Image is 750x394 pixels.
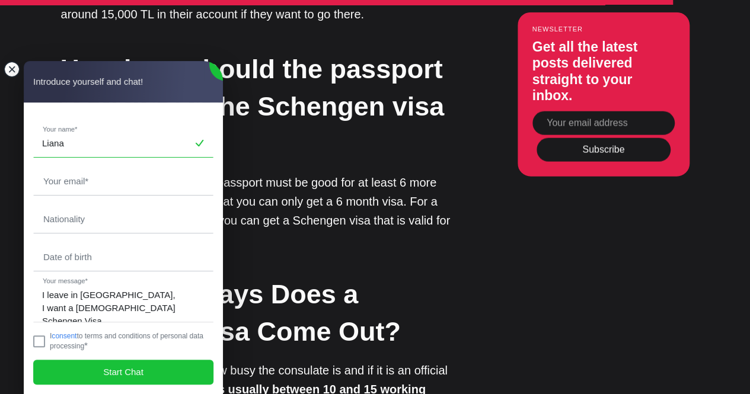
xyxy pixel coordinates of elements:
span: Already a member? [158,114,245,127]
h1: Start the conversation [132,24,307,45]
button: Sign in [248,114,280,127]
input: Your email address [532,111,675,134]
p: Become a member of to start commenting. [19,50,420,65]
small: Newsletter [532,25,675,32]
h2: How Many Days Does a Schengen Visa Come Out? [60,276,458,350]
p: When applying for a visa, the passport must be good for at least 6 more years. But this doesn't m... [61,173,458,249]
button: Sign up now [180,81,258,107]
jdiv: I to terms and conditions of personal data processing [50,332,203,350]
button: Subscribe [537,138,671,162]
a: consent [52,332,76,340]
h3: Get all the latest posts delivered straight to your inbox. [532,39,675,104]
span: Ikamet [202,51,240,62]
h2: How long should the passport be valid for the Schengen visa application? [60,50,458,162]
span: Start Chat [103,366,143,379]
